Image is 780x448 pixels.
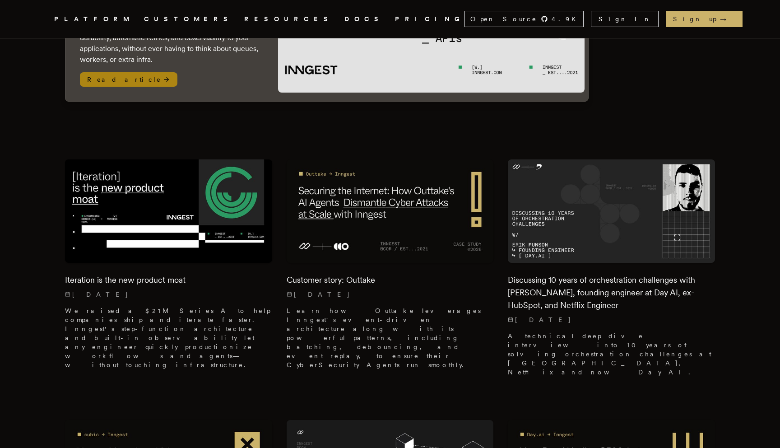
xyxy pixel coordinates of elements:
h2: Iteration is the new product moat [65,274,272,286]
h2: Discussing 10 years of orchestration challenges with [PERSON_NAME], founding engineer at Day AI, ... [508,274,715,312]
p: [DATE] [287,290,494,299]
p: A technical deep dive interview into 10 years of solving orchestration challenges at [GEOGRAPHIC_... [508,331,715,377]
img: Featured image for Iteration is the new product moat blog post [65,159,272,263]
a: DOCS [344,14,384,25]
h2: Customer story: Outtake [287,274,494,286]
img: Featured image for Customer story: Outtake blog post [287,159,494,263]
p: [DATE] [65,290,272,299]
span: Open Source [470,14,537,23]
a: Featured image for Customer story: Outtake blog postCustomer story: Outtake[DATE] Learn how Outta... [287,159,494,377]
a: Featured image for Iteration is the new product moat blog postIteration is the new product moat[D... [65,159,272,377]
span: → [720,14,735,23]
a: PRICING [395,14,464,25]
p: [DATE] [508,315,715,324]
span: 4.9 K [552,14,581,23]
p: Learn how Outtake leverages Inngest's event-driven architecture along with its powerful patterns,... [287,306,494,369]
a: Featured image for Discussing 10 years of orchestration challenges with Erik Munson, founding eng... [508,159,715,384]
button: RESOURCES [244,14,334,25]
span: Read article [80,72,177,87]
p: We raised a $21M Series A to help companies ship and iterate faster. Inngest's step-function arch... [65,306,272,369]
a: CUSTOMERS [144,14,233,25]
a: Sign In [591,11,659,27]
img: Featured image for Discussing 10 years of orchestration challenges with Erik Munson, founding eng... [508,159,715,263]
a: Sign up [666,11,743,27]
button: PLATFORM [54,14,133,25]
